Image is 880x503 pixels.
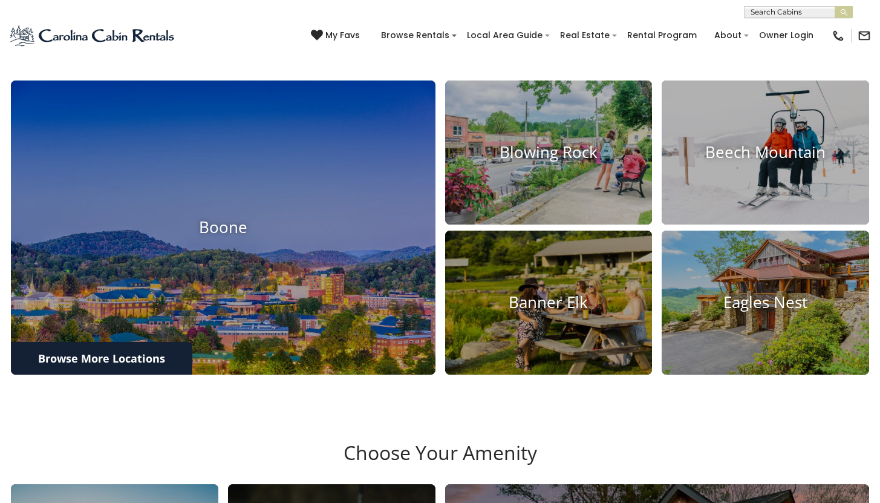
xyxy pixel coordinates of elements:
[621,26,703,45] a: Rental Program
[858,29,871,42] img: mail-regular-black.png
[311,29,363,42] a: My Favs
[708,26,748,45] a: About
[9,24,177,48] img: Blue-2.png
[662,294,869,312] h4: Eagles Nest
[554,26,616,45] a: Real Estate
[445,81,653,225] a: Blowing Rock
[325,29,360,42] span: My Favs
[461,26,549,45] a: Local Area Guide
[445,294,653,312] h4: Banner Elk
[11,81,435,375] a: Boone
[11,342,192,375] a: Browse More Locations
[662,81,869,225] a: Beech Mountain
[753,26,820,45] a: Owner Login
[445,231,653,375] a: Banner Elk
[445,143,653,162] h4: Blowing Rock
[662,143,869,162] h4: Beech Mountain
[662,231,869,375] a: Eagles Nest
[9,441,871,484] h3: Choose Your Amenity
[375,26,455,45] a: Browse Rentals
[832,29,845,42] img: phone-regular-black.png
[11,219,435,237] h4: Boone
